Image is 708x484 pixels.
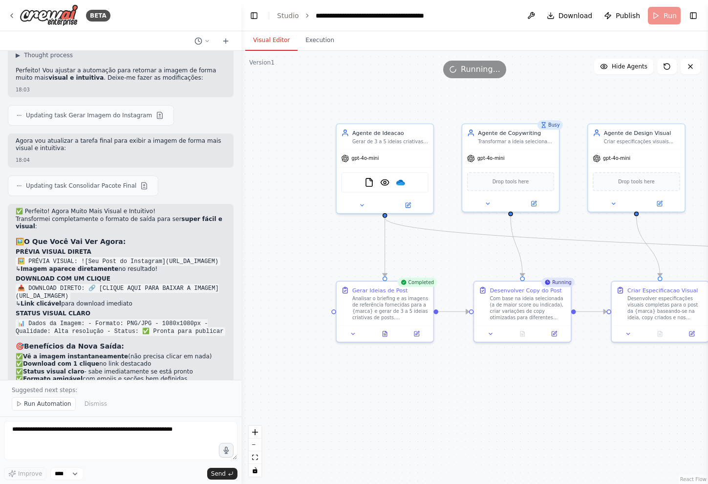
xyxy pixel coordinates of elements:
button: Switch to previous chat [191,35,214,47]
button: Open in side panel [386,200,430,210]
p: Suggested next steps: [12,386,230,394]
span: Thought process [24,51,73,59]
button: zoom in [249,426,261,439]
strong: O Que Você Vai Ver Agora: [24,238,126,245]
strong: visual e intuitiva [48,74,104,81]
span: Dismiss [85,400,107,408]
span: Updating task Gerar Imagem do Instagram [26,111,152,119]
g: Edge from e8228adf-fcdc-4d36-a49e-da282440dd6e to 8b231a64-5ebe-4982-85b5-4f9a09d392c8 [507,216,526,276]
strong: STATUS VISUAL CLARO [16,310,90,317]
g: Edge from 60d55d64-2a0d-4c4e-9dd6-65e0b8f85269 to ae1e1645-63fe-4494-86ca-bfcb8266dccd [381,218,389,277]
span: Drop tools here [493,178,529,186]
p: Perfeito! Vou ajustar a automação para retornar a imagem de forma muito mais . Deixe-me fazer as ... [16,67,226,82]
code: 📥 DOWNLOAD DIRETO: 🔗 [CLIQUE AQUI PARA BAIXAR A IMAGEM](URL_DA_IMAGEM) [16,284,219,301]
h2: ✅ Perfeito! Agora Muito Mais Visual e Intuitivo! [16,208,226,216]
button: Send [207,468,237,480]
span: ▶ [16,51,20,59]
button: No output available [644,329,677,338]
button: No output available [506,329,539,338]
p: ↳ para download imediato [16,300,226,308]
div: Busy [537,120,563,130]
strong: Status visual claro [23,368,85,375]
span: Download [558,11,593,21]
button: zoom out [249,439,261,451]
button: Visual Editor [245,30,298,51]
strong: Imagem aparece diretamente [21,265,118,272]
li: ✅ - sabe imediatamente se está pronto [16,368,226,376]
button: Start a new chat [218,35,234,47]
div: Version 1 [249,59,275,66]
div: Analisar o briefing e as imagens de referência fornecidas para a {marca} e gerar de 3 a 5 ideias ... [352,296,429,321]
a: React Flow attribution [680,477,707,482]
a: Studio [277,12,299,20]
g: Edge from ae1e1645-63fe-4494-86ca-bfcb8266dccd to 8b231a64-5ebe-4982-85b5-4f9a09d392c8 [438,308,469,315]
p: Agora vou atualizar a tarefa final para exibir a imagem de forma mais visual e intuitiva: [16,137,226,153]
code: 🖼️ PRÉVIA VISUAL: ![Seu Post do Instagram](URL_DA_IMAGEM) [16,257,220,266]
div: Desenvolver Copy do Post [490,286,561,294]
button: ▶Thought process [16,51,73,59]
div: Agente de Design Visual [604,129,680,137]
span: Hide Agents [612,63,647,70]
button: fit view [249,451,261,464]
div: Com base na ideia selecionada (a de maior score ou indicada), criar variações de copy otimizadas ... [490,296,566,321]
strong: Benefícios da Nova Saída: [24,342,124,350]
strong: super fácil e visual [16,216,222,230]
span: Updating task Consolidar Pacote Final [26,182,136,190]
strong: PRÉVIA VISUAL DIRETA [16,248,91,255]
strong: Vê a imagem instantaneamente [23,353,128,360]
strong: DOWNLOAD COM UM CLIQUE [16,275,110,282]
button: Show right sidebar [687,9,700,22]
button: Open in side panel [540,329,567,338]
button: Open in side panel [678,329,705,338]
div: Agente de Design VisualCriar especificações visuais detalhadas para o post da {marca}, incluindo ... [587,124,686,213]
span: Run Automation [24,400,71,408]
p: ↳ no resultado! [16,265,226,273]
button: Run Automation [12,397,76,411]
h3: 🖼️ [16,237,226,246]
div: Desenvolver especificações visuais completas para o post da {marca} baseando-se na ideia, copy cr... [627,296,704,321]
code: 📊 Dados da Imagem: - Formato: PNG/JPG - 1080x1080px - Qualidade: Alta resolução - Status: ✅ Pront... [16,319,225,336]
div: Gerar de 3 a 5 ideias criativas de posts com base nos posts de referência e insights do briefing ... [352,138,429,145]
div: Criar especificações visuais detalhadas para o post da {marca}, incluindo layout textual com estr... [604,138,680,145]
button: Open in side panel [512,199,556,208]
div: Agente de Ideacao [352,129,429,137]
strong: Download com 1 clique [23,360,99,367]
div: Completed [397,278,437,287]
div: React Flow controls [249,426,261,477]
div: 18:04 [16,156,226,164]
span: Send [211,470,226,478]
span: Drop tools here [618,178,654,186]
button: Open in side panel [403,329,430,338]
div: 18:03 [16,86,226,93]
div: BETA [86,10,110,22]
span: gpt-4o-mini [477,155,505,162]
nav: breadcrumb [277,11,426,21]
span: gpt-4o-mini [351,155,379,162]
img: Logo [20,4,78,26]
span: gpt-4o-mini [603,155,630,162]
div: BusyAgente de CopywritingTransformar a ideia selecionada em copies otimizadas para diferentes pla... [462,124,560,213]
div: Agente de IdeacaoGerar de 3 a 5 ideias criativas de posts com base nos posts de referência e insi... [336,124,434,214]
button: View output [368,329,402,338]
span: Publish [616,11,640,21]
div: RunningDesenvolver Copy do PostCom base na ideia selecionada (a de maior score ou indicada), cria... [473,281,572,342]
div: Running [541,278,575,287]
g: Edge from 8b231a64-5ebe-4982-85b5-4f9a09d392c8 to f01fee42-f2fd-41c8-a5e7-e14de11caf78 [576,308,607,315]
button: Hide left sidebar [247,9,261,22]
li: ✅ com emojis e seções bem definidas [16,375,226,383]
button: Dismiss [80,397,112,411]
span: Running... [461,64,500,75]
span: Improve [18,470,42,478]
img: FileReadTool [365,178,374,187]
img: VisionTool [380,178,389,187]
div: Agente de Copywriting [478,129,554,137]
li: ✅ (não precisa clicar em nada) [16,353,226,361]
button: Download [543,7,597,24]
li: ✅ no link destacado [16,360,226,368]
h3: 🎯 [16,341,226,351]
strong: Link clicável [21,300,61,307]
div: CompletedGerar Ideias de PostAnalisar o briefing e as imagens de referência fornecidas para a {ma... [336,281,434,342]
button: Click to speak your automation idea [219,443,234,458]
button: Open in side panel [637,199,682,208]
strong: Formato amigável [23,375,83,382]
